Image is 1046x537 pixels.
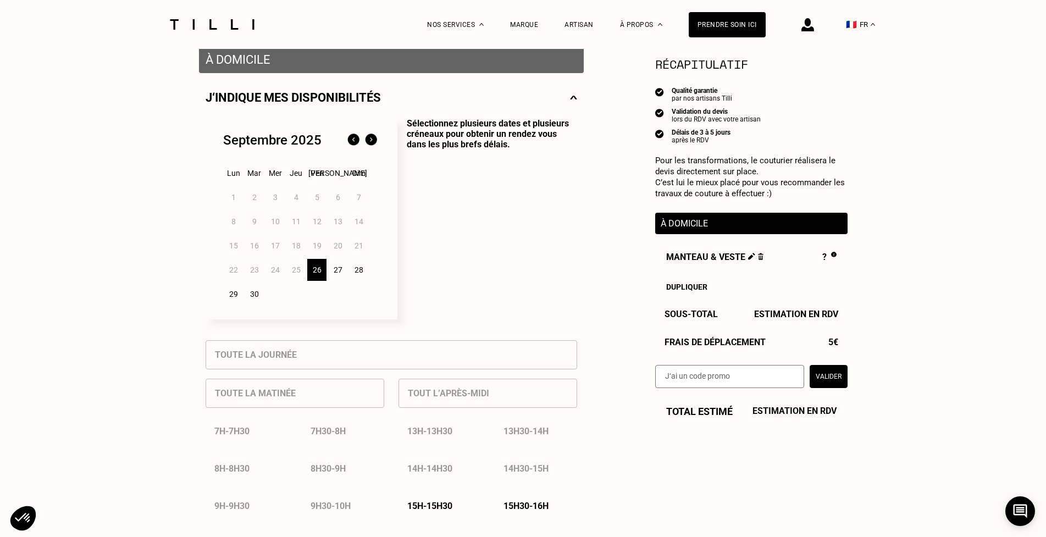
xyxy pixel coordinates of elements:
input: J‘ai un code promo [655,365,804,388]
img: Logo du service de couturière Tilli [166,19,258,30]
div: après le RDV [672,136,730,144]
p: À domicile [206,53,577,67]
div: 29 [224,283,243,305]
span: 5€ [828,337,838,347]
p: Pour les transformations, le couturier réalisera le devis directement sur place. C’est lui le mie... [655,155,848,199]
img: icon list info [655,129,664,139]
a: Prendre soin ici [689,12,766,37]
div: 30 [245,283,264,305]
img: Menu déroulant [479,23,484,26]
div: par nos artisans Tilli [672,95,732,102]
div: 27 [328,259,347,281]
div: 26 [307,259,326,281]
div: Septembre 2025 [223,132,322,148]
span: Manteau & veste [666,252,764,264]
div: 28 [349,259,368,281]
div: Total estimé [655,406,848,417]
img: menu déroulant [871,23,875,26]
button: Valider [810,365,848,388]
img: icon list info [655,87,664,97]
img: svg+xml;base64,PHN2ZyBmaWxsPSJub25lIiBoZWlnaHQ9IjE0IiB2aWV3Qm94PSIwIDAgMjggMTQiIHdpZHRoPSIyOCIgeG... [570,91,577,104]
span: Estimation en RDV [752,406,837,417]
img: icône connexion [801,18,814,31]
div: Validation du devis [672,108,761,115]
p: 15h - 15h30 [407,501,452,511]
section: Récapitulatif [655,55,848,73]
img: Menu déroulant à propos [658,23,662,26]
img: Supprimer [758,253,764,260]
p: Sélectionnez plusieurs dates et plusieurs créneaux pour obtenir un rendez vous dans les plus bref... [397,118,577,319]
img: icon list info [655,108,664,118]
a: Artisan [564,21,594,29]
span: Estimation en RDV [754,309,838,319]
span: 🇫🇷 [846,19,857,30]
p: J‘indique mes disponibilités [206,91,381,104]
a: Marque [510,21,538,29]
div: lors du RDV avec votre artisan [672,115,761,123]
div: Sous-Total [655,309,848,319]
div: ? [822,252,836,264]
div: Délais de 3 à 5 jours [672,129,730,136]
img: Mois suivant [362,131,380,149]
div: Qualité garantie [672,87,732,95]
p: À domicile [661,218,842,229]
p: 15h30 - 16h [503,501,549,511]
img: Pourquoi le prix est indéfini ? [831,252,836,257]
div: Frais de déplacement [655,337,848,347]
div: Dupliquer [666,283,837,291]
img: Éditer [748,253,755,260]
img: Mois précédent [345,131,362,149]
